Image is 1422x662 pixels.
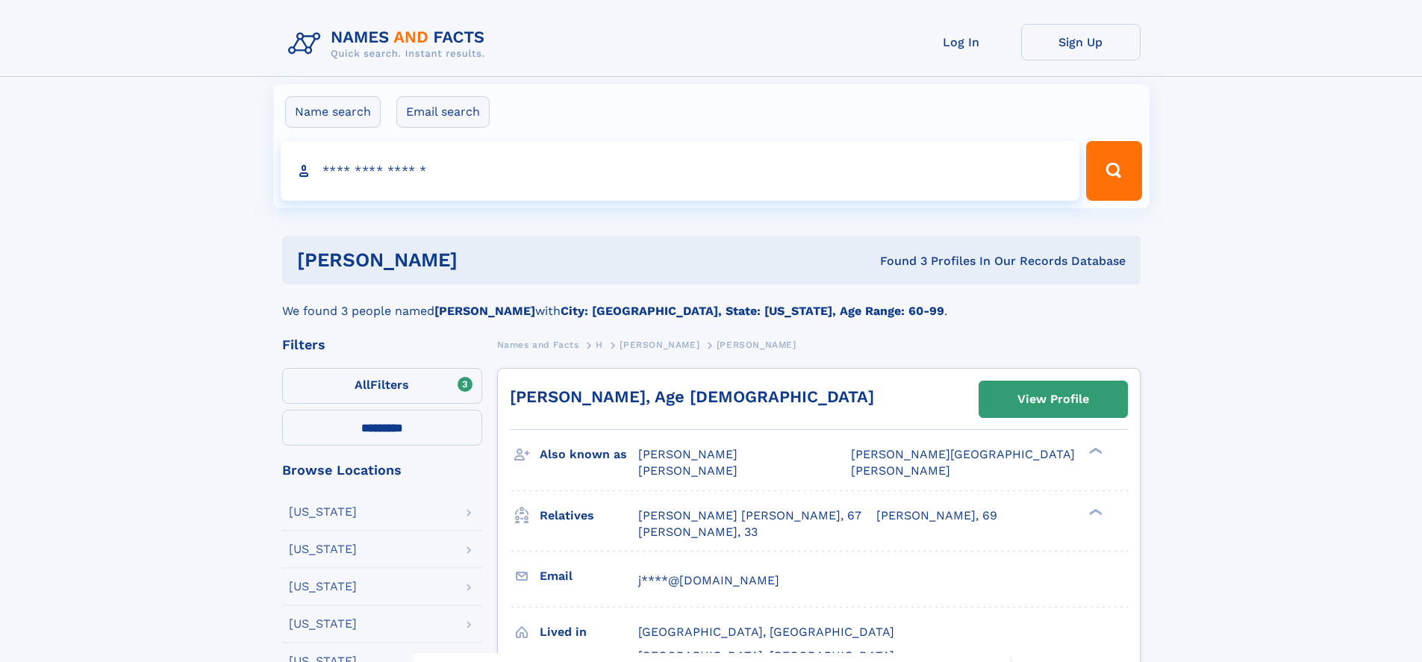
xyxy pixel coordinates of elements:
span: [GEOGRAPHIC_DATA], [GEOGRAPHIC_DATA] [638,625,894,639]
div: [US_STATE] [289,543,357,555]
h3: Email [540,563,638,589]
a: View Profile [979,381,1127,417]
img: Logo Names and Facts [282,24,497,64]
a: [PERSON_NAME] [620,335,699,354]
input: search input [281,141,1080,201]
span: [PERSON_NAME] [620,340,699,350]
div: Found 3 Profiles In Our Records Database [669,253,1126,269]
span: [PERSON_NAME] [717,340,796,350]
label: Filters [282,368,482,404]
div: [US_STATE] [289,618,357,630]
div: Filters [282,338,482,352]
div: Browse Locations [282,463,482,477]
div: View Profile [1017,382,1089,416]
div: ❯ [1085,446,1103,456]
span: [PERSON_NAME] [851,463,950,478]
div: [US_STATE] [289,506,357,518]
b: City: [GEOGRAPHIC_DATA], State: [US_STATE], Age Range: 60-99 [561,304,944,318]
a: H [596,335,603,354]
a: [PERSON_NAME], Age [DEMOGRAPHIC_DATA] [510,387,874,406]
span: [PERSON_NAME] [638,463,737,478]
label: Email search [396,96,490,128]
div: [US_STATE] [289,581,357,593]
h3: Lived in [540,619,638,645]
div: ❯ [1085,507,1103,516]
span: All [355,378,370,392]
span: [PERSON_NAME][GEOGRAPHIC_DATA] [851,447,1075,461]
span: H [596,340,603,350]
a: Names and Facts [497,335,579,354]
h1: [PERSON_NAME] [297,251,669,269]
a: Log In [902,24,1021,60]
a: Sign Up [1021,24,1141,60]
span: [PERSON_NAME] [638,447,737,461]
button: Search Button [1086,141,1141,201]
h3: Relatives [540,503,638,528]
div: We found 3 people named with . [282,284,1141,320]
a: [PERSON_NAME], 69 [876,508,997,524]
h3: Also known as [540,442,638,467]
a: [PERSON_NAME], 33 [638,524,758,540]
label: Name search [285,96,381,128]
b: [PERSON_NAME] [434,304,535,318]
a: [PERSON_NAME] [PERSON_NAME], 67 [638,508,861,524]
